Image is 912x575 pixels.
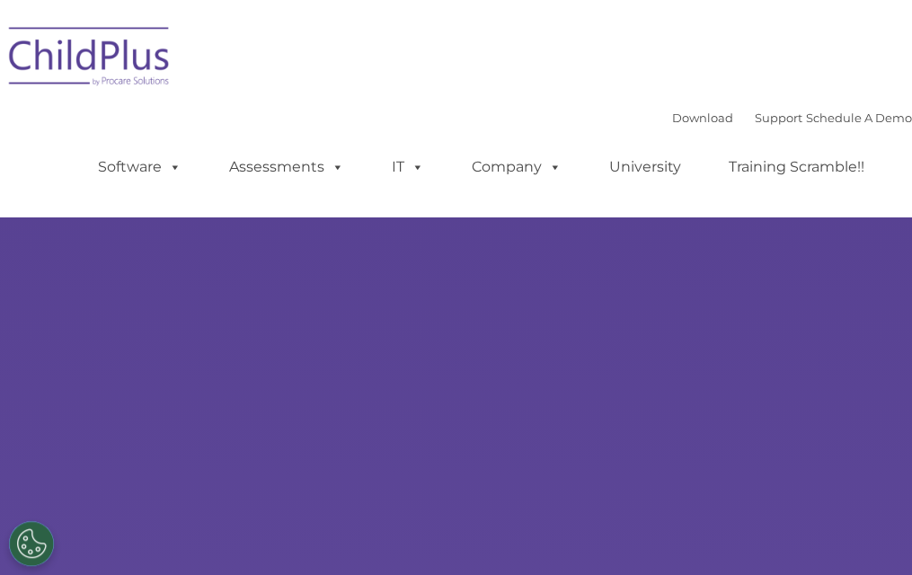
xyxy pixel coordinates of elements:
a: Assessments [211,149,362,185]
a: Support [755,111,802,125]
button: Cookies Settings [9,521,54,566]
a: Schedule A Demo [806,111,912,125]
a: Software [80,149,199,185]
font: | [672,111,912,125]
a: University [591,149,699,185]
a: Company [454,149,580,185]
a: Download [672,111,733,125]
a: Training Scramble!! [711,149,882,185]
a: IT [374,149,442,185]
